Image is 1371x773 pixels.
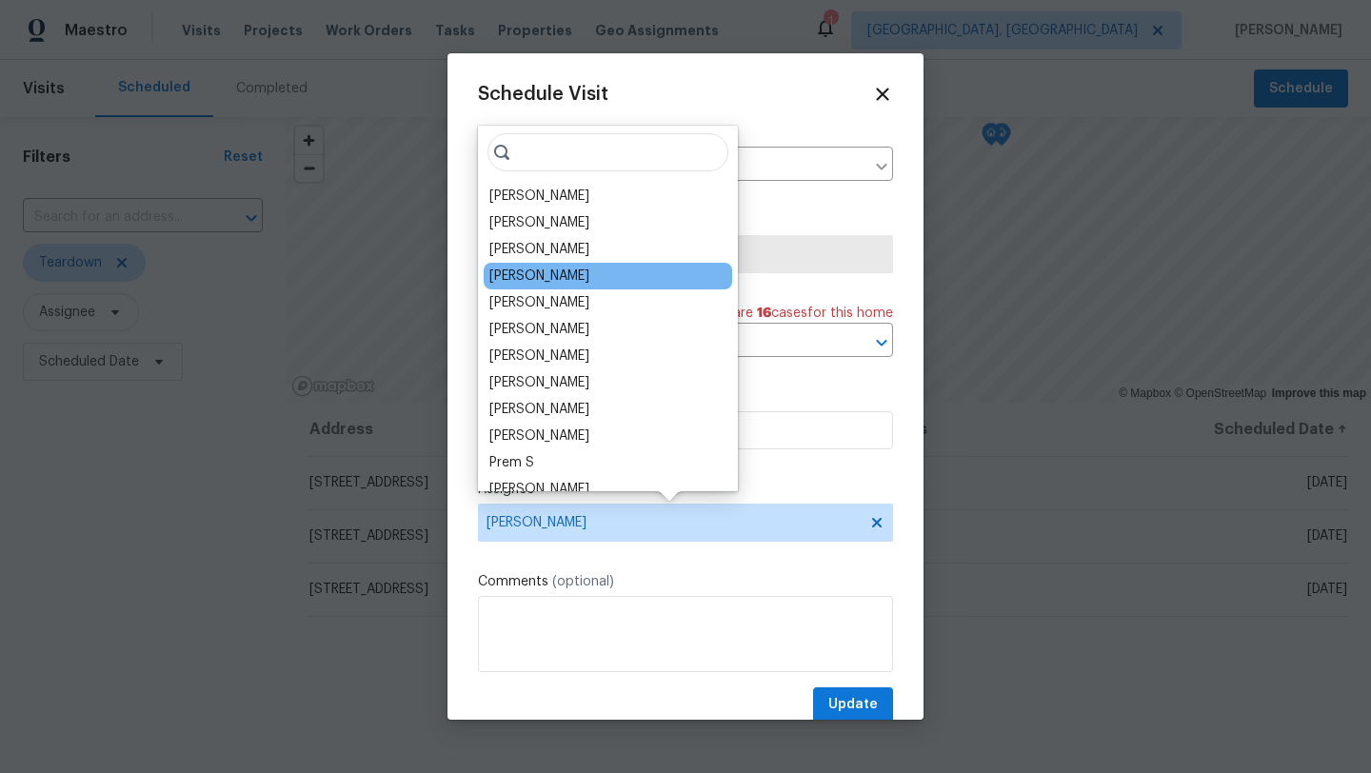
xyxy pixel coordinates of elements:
[872,84,893,105] span: Close
[489,240,589,259] div: [PERSON_NAME]
[489,320,589,339] div: [PERSON_NAME]
[697,304,893,323] span: There are case s for this home
[813,687,893,723] button: Update
[828,693,878,717] span: Update
[757,307,771,320] span: 16
[478,572,893,591] label: Comments
[489,267,589,286] div: [PERSON_NAME]
[489,480,589,499] div: [PERSON_NAME]
[489,213,589,232] div: [PERSON_NAME]
[478,85,608,104] span: Schedule Visit
[868,329,895,356] button: Open
[489,400,589,419] div: [PERSON_NAME]
[487,515,860,530] span: [PERSON_NAME]
[489,453,534,472] div: Prem S
[489,187,589,206] div: [PERSON_NAME]
[489,347,589,366] div: [PERSON_NAME]
[552,575,614,588] span: (optional)
[489,426,589,446] div: [PERSON_NAME]
[489,373,589,392] div: [PERSON_NAME]
[489,293,589,312] div: [PERSON_NAME]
